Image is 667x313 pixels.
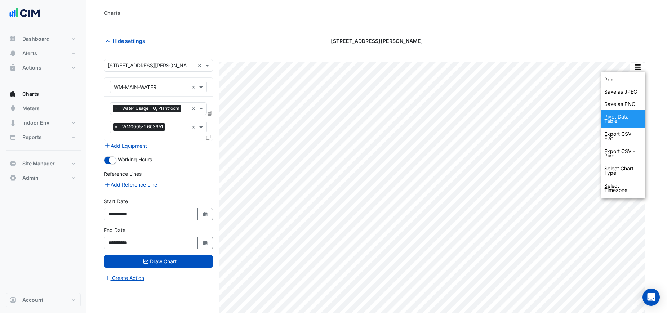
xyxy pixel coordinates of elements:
app-icon: Alerts [9,50,17,57]
div: Save as JPEG [601,86,645,98]
app-icon: Meters [9,105,17,112]
label: Start Date [104,197,128,205]
div: Charts [104,9,120,17]
label: Reference Lines [104,170,142,178]
span: Alerts [22,50,37,57]
span: Indoor Env [22,119,49,126]
button: Actions [6,61,81,75]
span: Hide settings [113,37,145,45]
fa-icon: Select Date [202,211,209,217]
app-icon: Admin [9,174,17,182]
span: Clear [191,105,197,112]
span: Dashboard [22,35,50,43]
button: Add Reference Line [104,180,157,189]
span: Actions [22,64,41,71]
div: Open Intercom Messenger [642,289,660,306]
button: Alerts [6,46,81,61]
fa-icon: Select Date [202,240,209,246]
span: [STREET_ADDRESS][PERSON_NAME] [331,37,423,45]
button: Meters [6,101,81,116]
span: Admin [22,174,39,182]
span: Charts [22,90,39,98]
div: Select Chart Type [601,162,645,179]
span: × [113,123,119,130]
app-icon: Site Manager [9,160,17,167]
span: Meters [22,105,40,112]
span: WM0005-1 603951 [120,123,165,130]
button: More Options [630,63,645,72]
button: Admin [6,171,81,185]
div: Save as PNG [601,98,645,110]
button: Draw Chart [104,255,213,268]
button: Hide settings [104,35,150,47]
span: Site Manager [22,160,55,167]
button: Reports [6,130,81,144]
div: Print [601,73,645,86]
button: Create Action [104,274,144,282]
app-icon: Dashboard [9,35,17,43]
span: Clone Favourites and Tasks from this Equipment to other Equipment [206,134,211,140]
button: Account [6,293,81,307]
button: Indoor Env [6,116,81,130]
span: Clear [197,62,204,69]
button: Charts [6,87,81,101]
app-icon: Reports [9,134,17,141]
app-icon: Actions [9,64,17,71]
button: Add Equipment [104,142,147,150]
span: Reports [22,134,42,141]
div: Export CSV - Flat [601,128,645,145]
div: Pivot Data Table [601,110,645,128]
span: Working Hours [118,156,152,162]
span: × [113,105,119,112]
span: Clear [191,123,197,131]
app-icon: Charts [9,90,17,98]
div: Select Timezone [601,179,645,197]
span: Account [22,296,43,304]
label: End Date [104,226,125,234]
button: Site Manager [6,156,81,171]
span: Clear [191,83,197,91]
span: Water Usage - G, Plantroom [120,105,181,112]
img: Company Logo [9,6,41,20]
div: Export CSV - Pivot [601,145,645,162]
button: Dashboard [6,32,81,46]
span: Choose Function [206,110,213,116]
app-icon: Indoor Env [9,119,17,126]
